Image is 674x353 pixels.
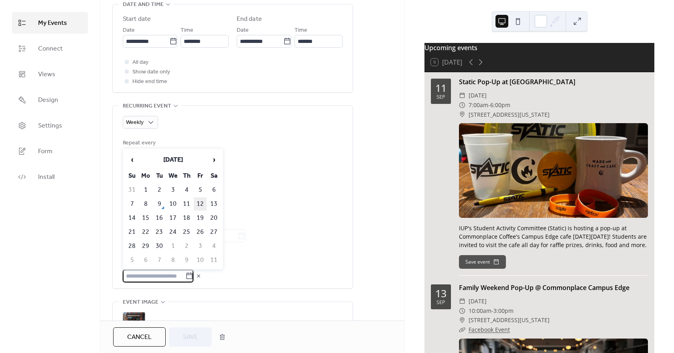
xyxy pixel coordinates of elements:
[294,26,307,35] span: Time
[153,211,166,225] td: 16
[469,110,550,120] span: [STREET_ADDRESS][US_STATE]
[194,197,207,211] td: 12
[166,211,179,225] td: 17
[38,70,55,79] span: Views
[180,169,193,183] th: Th
[237,26,249,35] span: Date
[12,12,88,34] a: My Events
[123,210,341,219] div: Ends
[180,225,193,239] td: 25
[459,77,648,87] div: Static Pop-Up at [GEOGRAPHIC_DATA]
[207,239,220,253] td: 4
[166,254,179,267] td: 8
[153,197,166,211] td: 9
[469,91,487,100] span: [DATE]
[459,91,465,100] div: ​
[153,254,166,267] td: 7
[126,239,138,253] td: 28
[139,151,207,168] th: [DATE]
[113,327,166,347] a: Cancel
[126,254,138,267] td: 5
[194,254,207,267] td: 10
[469,100,488,110] span: 7:00am
[126,169,138,183] th: Su
[166,183,179,197] td: 3
[123,252,343,262] span: Excluded dates
[38,147,53,156] span: Form
[194,211,207,225] td: 19
[459,224,648,249] div: IUP's Student Activity Committee (Static) is hosting a pop-up at Commonplace Coffee's Campus Edge...
[132,58,148,67] span: All day
[166,169,179,183] th: We
[126,197,138,211] td: 7
[166,239,179,253] td: 1
[207,211,220,225] td: 20
[12,115,88,136] a: Settings
[139,225,152,239] td: 22
[12,140,88,162] a: Form
[139,169,152,183] th: Mo
[435,83,447,93] div: 11
[38,121,62,131] span: Settings
[207,254,220,267] td: 11
[194,225,207,239] td: 26
[424,43,654,53] div: Upcoming events
[132,77,167,87] span: Hide end time
[126,225,138,239] td: 21
[194,183,207,197] td: 5
[459,100,465,110] div: ​
[459,315,465,325] div: ​
[180,197,193,211] td: 11
[153,169,166,183] th: Tu
[123,312,145,335] div: ;
[435,288,447,298] div: 13
[194,239,207,253] td: 3
[153,239,166,253] td: 30
[180,183,193,197] td: 4
[38,172,55,182] span: Install
[491,306,493,316] span: -
[436,300,445,305] div: Sep
[488,100,490,110] span: -
[181,26,193,35] span: Time
[194,169,207,183] th: Fr
[153,225,166,239] td: 23
[139,254,152,267] td: 6
[459,325,465,335] div: ​
[459,306,465,316] div: ​
[207,183,220,197] td: 6
[139,183,152,197] td: 1
[237,14,262,24] div: End date
[123,138,184,148] div: Repeat every
[469,315,550,325] span: [STREET_ADDRESS][US_STATE]
[180,239,193,253] td: 2
[123,180,341,189] div: Repeat on
[459,296,465,306] div: ​
[132,67,170,77] span: Show date only
[123,26,135,35] span: Date
[12,38,88,59] a: Connect
[207,225,220,239] td: 27
[207,169,220,183] th: Sa
[139,239,152,253] td: 29
[126,152,138,168] span: ‹
[123,14,151,24] div: Start date
[180,211,193,225] td: 18
[38,95,58,105] span: Design
[436,95,445,100] div: Sep
[153,183,166,197] td: 2
[12,89,88,111] a: Design
[493,306,514,316] span: 3:00pm
[38,44,63,54] span: Connect
[139,197,152,211] td: 8
[126,183,138,197] td: 31
[469,296,487,306] span: [DATE]
[166,197,179,211] td: 10
[208,152,220,168] span: ›
[123,101,171,111] span: Recurring event
[127,333,152,342] span: Cancel
[180,254,193,267] td: 9
[166,225,179,239] td: 24
[469,306,491,316] span: 10:00am
[459,255,506,269] button: Save event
